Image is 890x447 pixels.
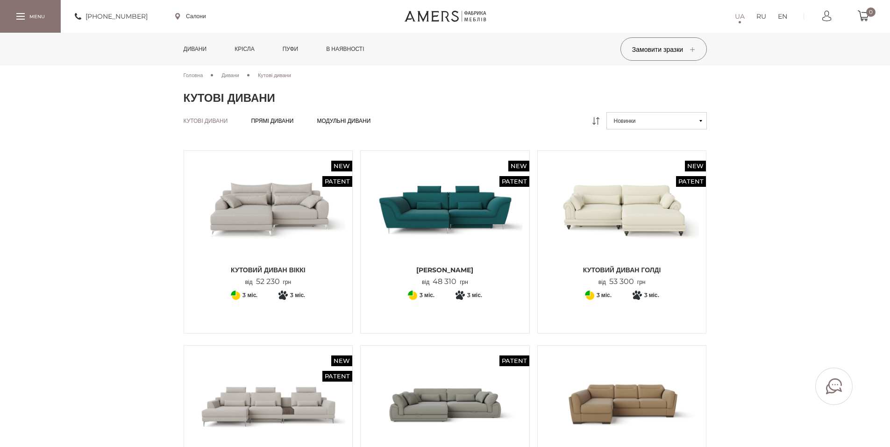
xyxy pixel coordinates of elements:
[620,37,707,61] button: Замовити зразки
[499,355,529,366] span: Patent
[508,161,529,171] span: New
[545,158,699,286] a: New Patent Кутовий диван ГОЛДІ Кутовий диван ГОЛДІ Кутовий диван ГОЛДІ від53 300грн
[242,290,257,301] span: 3 міс.
[221,72,239,78] span: Дивани
[735,11,745,22] a: UA
[429,277,460,286] span: 48 310
[467,290,482,301] span: 3 міс.
[331,161,352,171] span: New
[606,112,707,129] button: Новинки
[368,158,522,286] a: New Patent Кутовий Диван Грейсі Кутовий Диван Грейсі [PERSON_NAME] від48 310грн
[184,91,707,105] h1: Кутові дивани
[253,277,283,286] span: 52 230
[177,33,214,65] a: Дивани
[191,158,346,286] a: New Patent Кутовий диван ВІККІ Кутовий диван ВІККІ Кутовий диван ВІККІ від52 230грн
[322,371,352,382] span: Patent
[184,71,203,79] a: Головна
[251,117,293,125] a: Прямі дивани
[191,265,346,275] span: Кутовий диван ВІККІ
[368,265,522,275] span: [PERSON_NAME]
[499,176,529,187] span: Patent
[676,176,706,187] span: Patent
[331,355,352,366] span: New
[184,72,203,78] span: Головна
[319,33,371,65] a: в наявності
[545,265,699,275] span: Кутовий диван ГОЛДІ
[75,11,148,22] a: [PHONE_NUMBER]
[245,277,291,286] p: від грн
[756,11,766,22] a: RU
[276,33,306,65] a: Пуфи
[598,277,646,286] p: від грн
[597,290,612,301] span: 3 міс.
[317,117,370,125] a: Модульні дивани
[644,290,659,301] span: 3 міс.
[866,7,876,17] span: 0
[221,71,239,79] a: Дивани
[422,277,468,286] p: від грн
[175,12,206,21] a: Салони
[420,290,434,301] span: 3 міс.
[778,11,787,22] a: EN
[632,45,695,54] span: Замовити зразки
[228,33,261,65] a: Крісла
[685,161,706,171] span: New
[606,277,637,286] span: 53 300
[290,290,305,301] span: 3 міс.
[322,176,352,187] span: Patent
